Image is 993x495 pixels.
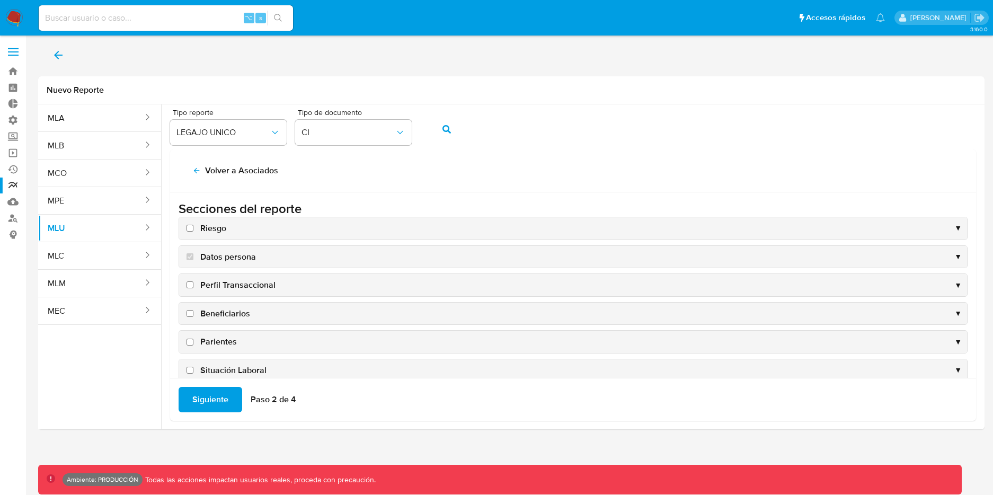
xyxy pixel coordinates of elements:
[67,478,138,482] p: Ambiente: PRODUCCIÓN
[267,11,289,25] button: search-icon
[806,12,865,23] span: Accesos rápidos
[910,13,970,23] p: luis.birchenz@mercadolibre.com
[245,13,253,23] span: ⌥
[143,475,376,485] p: Todas las acciones impactan usuarios reales, proceda con precaución.
[876,13,885,22] a: Notificaciones
[974,12,985,23] a: Salir
[259,13,262,23] span: s
[39,11,293,25] input: Buscar usuario o caso...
